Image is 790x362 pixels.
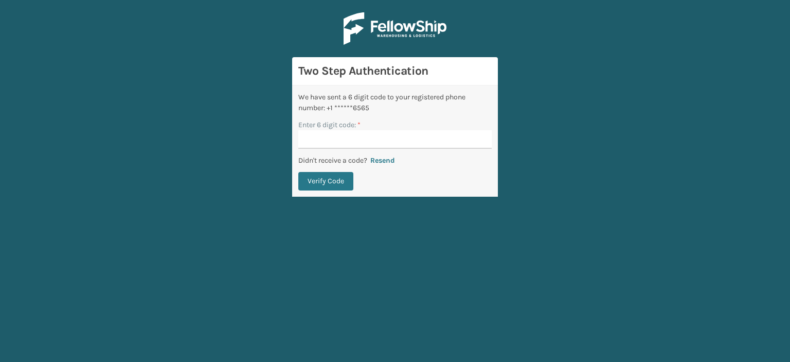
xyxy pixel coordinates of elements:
img: Logo [344,12,446,45]
div: We have sent a 6 digit code to your registered phone number: +1 ******6565 [298,92,492,113]
label: Enter 6 digit code: [298,119,361,130]
button: Resend [367,156,398,165]
button: Verify Code [298,172,353,191]
h3: Two Step Authentication [298,63,492,79]
p: Didn't receive a code? [298,155,367,166]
